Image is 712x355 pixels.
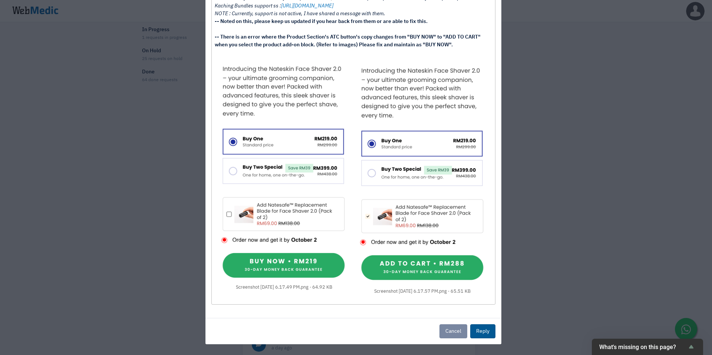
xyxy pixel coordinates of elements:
[374,289,447,294] span: Screenshot [DATE] 6.17.57 PM.png
[356,174,489,294] a: Screenshot [DATE] 6.17.57 PM.png 65.51 KB
[599,344,687,351] span: What's missing on this page?
[281,3,333,9] a: [URL][DOMAIN_NAME]
[217,172,351,290] a: Screenshot [DATE] 6.17.49 PM.png 64.92 KB
[448,289,471,294] span: 65.51 KB
[236,285,309,290] span: Screenshot [DATE] 6.17.49 PM.png
[356,64,489,289] img: task-upload-1759227642.png
[599,342,696,351] button: Show survey - What's missing on this page?
[310,285,332,290] span: 64.92 KB
[215,11,385,16] em: NOTE : Currently, support is not active, I have shared a message with them.
[215,19,481,47] strong: -- Noted on this, please keep us updated if you hear back from them or are able to fix this. -- T...
[470,324,495,338] button: Reply
[217,64,351,285] img: task-upload-1759227693.png
[439,324,467,338] button: Cancel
